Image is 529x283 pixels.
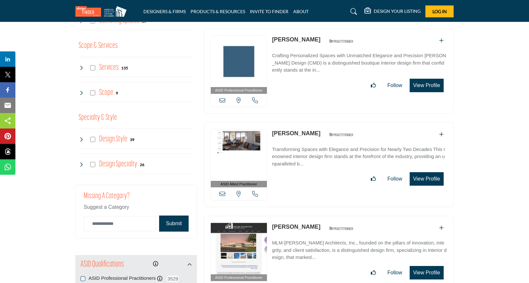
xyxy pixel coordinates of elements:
div: 26 Results For Design Specialty [140,162,144,167]
a: Information about [153,261,158,267]
img: Claudia Martin [211,36,267,87]
button: Submit [159,216,189,232]
a: ASID Professional Practitioner [211,36,267,94]
h4: Scope: New build or renovation [99,87,113,98]
span: ASID Professional Practitioner [215,275,262,280]
p: Claudia Martin [272,35,320,44]
button: Specialty & Style [79,112,117,124]
input: Select Design Style checkbox [90,137,95,142]
a: Add To List [439,132,444,137]
a: Add To List [439,225,444,231]
h4: Services: Interior and exterior spaces including lighting, layouts, furnishings, accessories, art... [99,62,119,73]
span: Log In [432,9,447,14]
a: Transforming Spaces with Elegance and Precision for Nearly Two Decades This renowned interior des... [272,142,447,168]
a: MLM-[PERSON_NAME] Architects, Inc., founded on the pillars of innovation, integrity, and client s... [272,235,447,261]
p: Transforming Spaces with Elegance and Precision for Nearly Two Decades This renowned interior des... [272,146,447,168]
h2: Missing a Category? [84,191,189,203]
img: Site Logo [75,6,130,17]
h4: Design Specialty: Sustainable, accessible, health-promoting, neurodiverse-friendly, age-in-place,... [99,159,137,170]
h2: ASID Qualifications [81,259,124,270]
a: [PERSON_NAME] [272,130,320,137]
b: 39 [130,137,134,142]
h4: Design Style: Styles that range from contemporary to Victorian to meet any aesthetic vision. [99,134,127,145]
div: DESIGN YOUR LISTING [364,8,421,15]
span: ASID Professional Practitioner [215,88,262,93]
input: Select Design Specialty checkbox [90,162,95,167]
div: 39 Results For Design Style [130,137,134,142]
h5: DESIGN YOUR LISTING [374,8,421,14]
img: Miguel Martin [211,223,267,274]
b: 135 [121,66,128,70]
img: ASID Qualified Practitioners Badge Icon [327,37,355,45]
input: ASID Professional Practitioners checkbox [81,276,85,281]
div: Click to view information [153,260,158,268]
button: Like listing [367,79,380,92]
p: Nicolette Martin [272,129,320,138]
span: Suggest a Category [84,204,129,210]
input: Select Scope checkbox [90,90,95,95]
a: Search [344,6,361,17]
a: PRODUCTS & RESOURCES [191,9,245,14]
img: ASID Qualified Practitioners Badge Icon [327,224,355,232]
a: DESIGNERS & FIRMS [143,9,186,14]
button: Follow [383,266,406,279]
b: 9 [116,91,118,95]
button: Follow [383,172,406,185]
button: Like listing [367,172,380,185]
p: MLM-[PERSON_NAME] Architects, Inc., founded on the pillars of innovation, integrity, and client s... [272,239,447,261]
span: ASID Allied Practitioner [221,181,257,187]
span: 3529 [166,275,180,283]
button: Like listing [367,266,380,279]
img: Nicolette Martin [211,129,267,181]
div: 9 Results For Scope [116,90,118,96]
button: Follow [383,79,406,92]
button: View Profile [410,172,444,186]
img: ASID Qualified Practitioners Badge Icon [327,131,355,139]
b: 26 [140,163,144,167]
button: View Profile [410,79,444,92]
p: Crafting Personalized Spaces with Unmatched Elegance and Precision [PERSON_NAME] Design (CMD) is ... [272,52,447,74]
input: Category Name [84,216,156,231]
button: Log In [425,5,454,17]
a: ASID Professional Practitioner [211,223,267,281]
a: [PERSON_NAME] [272,36,320,43]
label: ASID Professional Practitioners [89,275,156,282]
div: 135 Results For Services [121,65,128,71]
a: Add To List [439,38,444,43]
a: INVITE TO FINDER [250,9,288,14]
p: Miguel Martin [272,223,320,231]
button: View Profile [410,266,444,279]
a: [PERSON_NAME] [272,224,320,230]
input: Select Services checkbox [90,65,95,70]
a: ASID Allied Practitioner [211,129,267,188]
button: Scope & Services [79,40,118,52]
a: ABOUT [293,9,309,14]
a: Crafting Personalized Spaces with Unmatched Elegance and Precision [PERSON_NAME] Design (CMD) is ... [272,48,447,74]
